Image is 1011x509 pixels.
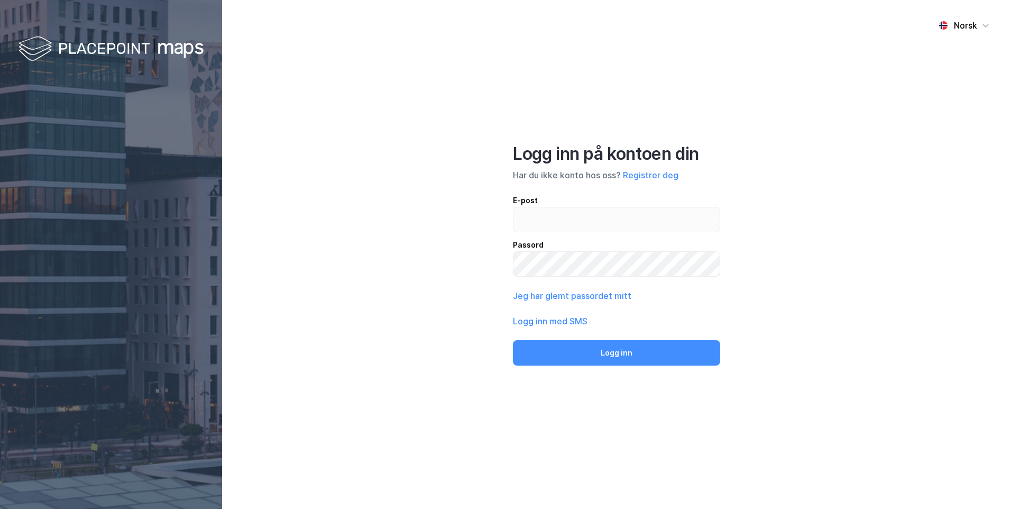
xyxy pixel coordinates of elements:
[513,340,720,366] button: Logg inn
[513,239,720,251] div: Passord
[513,315,587,328] button: Logg inn med SMS
[954,19,977,32] div: Norsk
[513,194,720,207] div: E-post
[19,34,204,65] img: logo-white.f07954bde2210d2a523dddb988cd2aa7.svg
[623,169,678,181] button: Registrer deg
[513,143,720,165] div: Logg inn på kontoen din
[513,289,631,302] button: Jeg har glemt passordet mitt
[513,169,720,181] div: Har du ikke konto hos oss?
